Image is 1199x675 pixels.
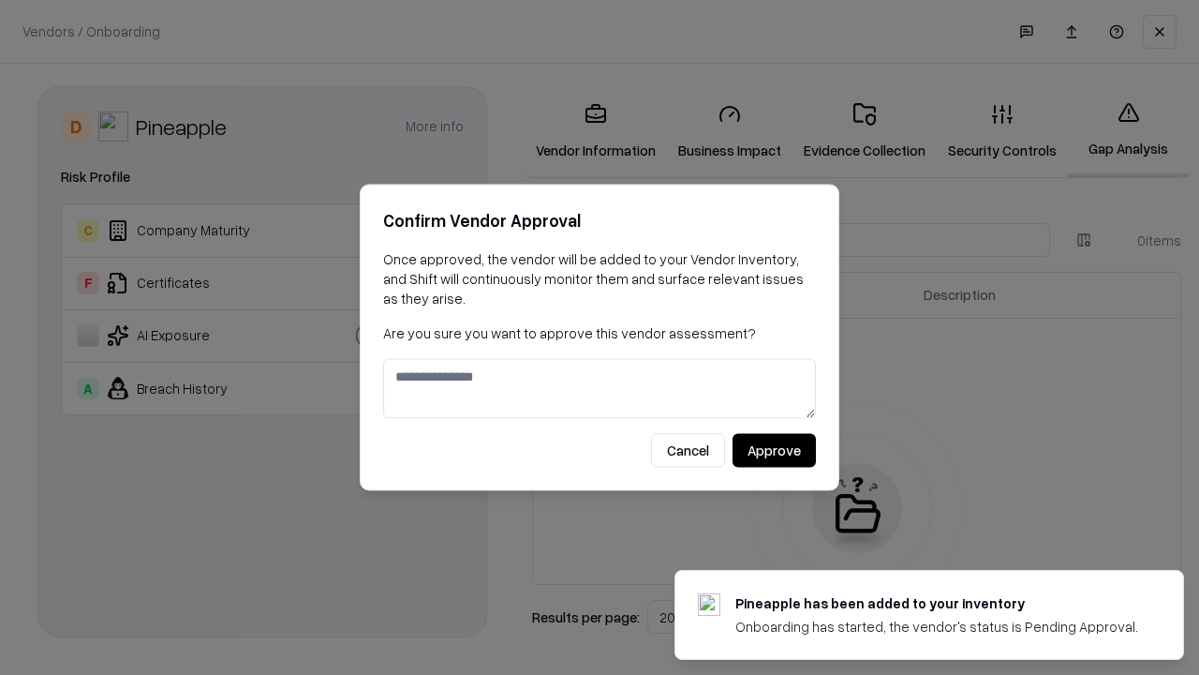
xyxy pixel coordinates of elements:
p: Are you sure you want to approve this vendor assessment? [383,323,816,343]
button: Cancel [651,434,725,468]
img: pineappleenergy.com [698,593,720,616]
h2: Confirm Vendor Approval [383,207,816,234]
button: Approve [733,434,816,468]
div: Onboarding has started, the vendor's status is Pending Approval. [735,617,1138,637]
p: Once approved, the vendor will be added to your Vendor Inventory, and Shift will continuously mon... [383,249,816,308]
div: Pineapple has been added to your inventory [735,593,1138,613]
